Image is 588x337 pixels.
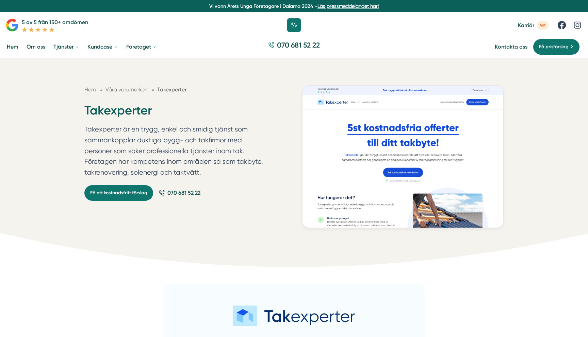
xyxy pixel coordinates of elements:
[533,39,580,55] a: Få prisförslag
[537,21,549,30] span: 4st
[84,85,269,94] nav: Breadcrumb
[518,21,549,30] a: Karriär 4st
[265,40,323,53] a: 070 681 52 22
[302,85,504,228] img: Takexperter
[159,189,200,197] a: 070 681 52 22
[152,85,154,94] span: »
[52,38,81,55] a: Tjänster
[495,43,527,50] a: Kontakta oss
[84,185,153,201] a: Få ett kostnadsfritt förslag
[84,86,96,93] a: Hem
[277,40,320,50] span: 070 681 52 22
[105,86,149,93] a: Våra varumärken
[317,3,379,9] a: Läs pressmeddelandet här!
[84,124,269,181] p: Takexperter är en trygg, enkel och smidig tjänst som sammankopplar duktiga bygg- och takfirmor me...
[84,102,269,124] h1: Takexperter
[22,18,88,26] p: 5 av 5 från 150+ omdömen
[3,3,585,10] p: Vi vann Årets Unga Företagare i Dalarna 2024 –
[5,38,20,55] a: Hem
[100,85,103,94] span: »
[25,38,47,55] a: Om oss
[125,38,158,55] a: Företaget
[518,22,534,29] span: Karriär
[167,189,200,197] span: 070 681 52 22
[539,43,569,51] span: Få prisförslag
[157,86,186,93] a: Takexperter
[86,38,119,55] a: Kundcase
[105,86,148,93] span: Våra varumärken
